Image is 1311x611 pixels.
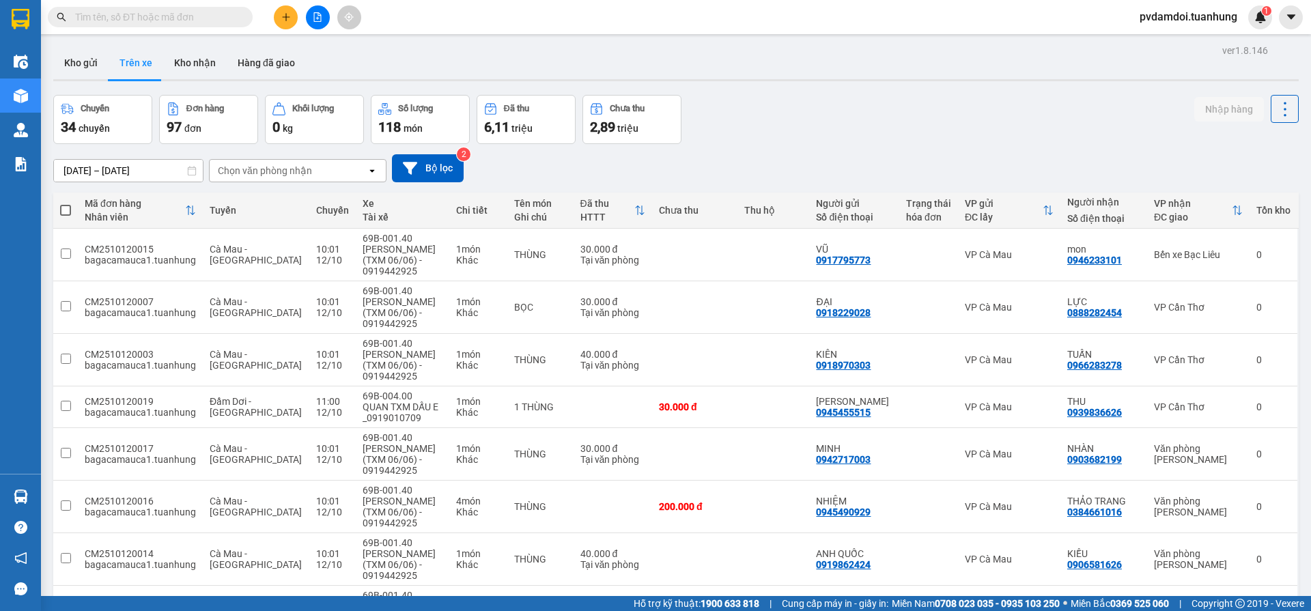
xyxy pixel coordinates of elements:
div: Người nhận [1067,197,1140,208]
div: 40.000 đ [580,349,645,360]
div: LỰC [1067,296,1140,307]
div: Khác [456,559,501,570]
div: KIÊN [816,349,892,360]
div: bagacamauca1.tuanhung [85,454,196,465]
div: 1 THÙNG [514,401,566,412]
div: 12/10 [316,559,349,570]
span: | [770,596,772,611]
div: 0945490929 [816,507,871,517]
div: CM2510120016 [85,496,196,507]
div: 0918229028 [816,307,871,318]
div: LÂM GIA [816,396,892,407]
div: BỌC [514,302,566,313]
th: Toggle SortBy [78,193,203,229]
strong: 0708 023 035 - 0935 103 250 [935,598,1060,609]
span: Miền Bắc [1071,596,1169,611]
div: 69B-001.40 [363,537,442,548]
span: 97 [167,119,182,135]
div: CM2510120015 [85,244,196,255]
div: Khác [456,255,501,266]
div: VP Cần Thơ [1154,401,1243,412]
div: 0 [1256,354,1291,365]
div: Chưa thu [659,205,731,216]
div: 69B-001.40 [363,485,442,496]
div: 0 [1256,302,1291,313]
div: bagacamauca1.tuanhung [85,407,196,418]
div: KIỀU [1067,548,1140,559]
div: CM2510120014 [85,548,196,559]
span: Cà Mau - [GEOGRAPHIC_DATA] [210,496,302,517]
div: THÙNG [514,501,566,512]
div: VP nhận [1154,198,1232,209]
div: VP Cà Mau [965,554,1054,565]
div: Khác [456,454,501,465]
div: CM2510120019 [85,396,196,407]
button: aim [337,5,361,29]
div: Văn phòng [PERSON_NAME] [1154,443,1243,465]
input: Tìm tên, số ĐT hoặc mã đơn [75,10,236,25]
img: warehouse-icon [14,55,28,69]
button: Đơn hàng97đơn [159,95,258,144]
div: TUẤN [1067,349,1140,360]
div: Khác [456,507,501,517]
div: 12/10 [316,360,349,371]
div: Văn phòng [PERSON_NAME] [1154,548,1243,570]
img: icon-new-feature [1254,11,1267,23]
div: mon [1067,244,1140,255]
div: Tại văn phòng [580,559,645,570]
div: Đã thu [580,198,634,209]
span: món [404,123,423,134]
div: 1 món [456,244,501,255]
button: Nhập hàng [1194,97,1264,122]
span: Cà Mau - [GEOGRAPHIC_DATA] [210,548,302,570]
div: VP Cà Mau [965,501,1054,512]
div: 10:01 [316,244,349,255]
div: 0 [1256,401,1291,412]
div: Đã thu [504,104,529,113]
div: Tại văn phòng [580,255,645,266]
span: Cung cấp máy in - giấy in: [782,596,888,611]
div: 0888282454 [1067,307,1122,318]
th: Toggle SortBy [958,193,1060,229]
div: Tồn kho [1256,205,1291,216]
div: 0918970303 [816,360,871,371]
span: Cà Mau - [GEOGRAPHIC_DATA] [210,296,302,318]
div: 30.000 đ [580,296,645,307]
div: 40.000 đ [580,548,645,559]
div: 1 món [456,443,501,454]
div: 10:01 [316,349,349,360]
div: 1 món [456,296,501,307]
div: 0917795773 [816,255,871,266]
div: Số điện thoại [816,212,892,223]
div: THÙNG [514,554,566,565]
span: search [57,12,66,22]
span: Cà Mau - [GEOGRAPHIC_DATA] [210,443,302,465]
div: VŨ [816,244,892,255]
div: 0906581626 [1067,559,1122,570]
button: file-add [306,5,330,29]
span: 6,11 [484,119,509,135]
div: 0945455515 [816,407,871,418]
strong: 1900 633 818 [701,598,759,609]
li: 02839.63.63.63 [6,47,260,64]
div: 12/10 [316,454,349,465]
th: Toggle SortBy [574,193,652,229]
div: Thu hộ [744,205,803,216]
button: Đã thu6,11 triệu [477,95,576,144]
div: THÙNG [514,449,566,459]
div: 1 món [456,396,501,407]
img: warehouse-icon [14,489,28,504]
div: 10:01 [316,443,349,454]
span: 34 [61,119,76,135]
div: ĐC giao [1154,212,1232,223]
span: 1 [1264,6,1269,16]
div: Khác [456,360,501,371]
div: bagacamauca1.tuanhung [85,360,196,371]
div: Đơn hàng [186,104,224,113]
div: VP Cà Mau [965,302,1054,313]
sup: 2 [457,147,470,161]
div: [PERSON_NAME] (TXM 06/06) - 0919442925 [363,349,442,382]
div: Chuyến [81,104,109,113]
div: 0 [1256,249,1291,260]
div: Tên món [514,198,566,209]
